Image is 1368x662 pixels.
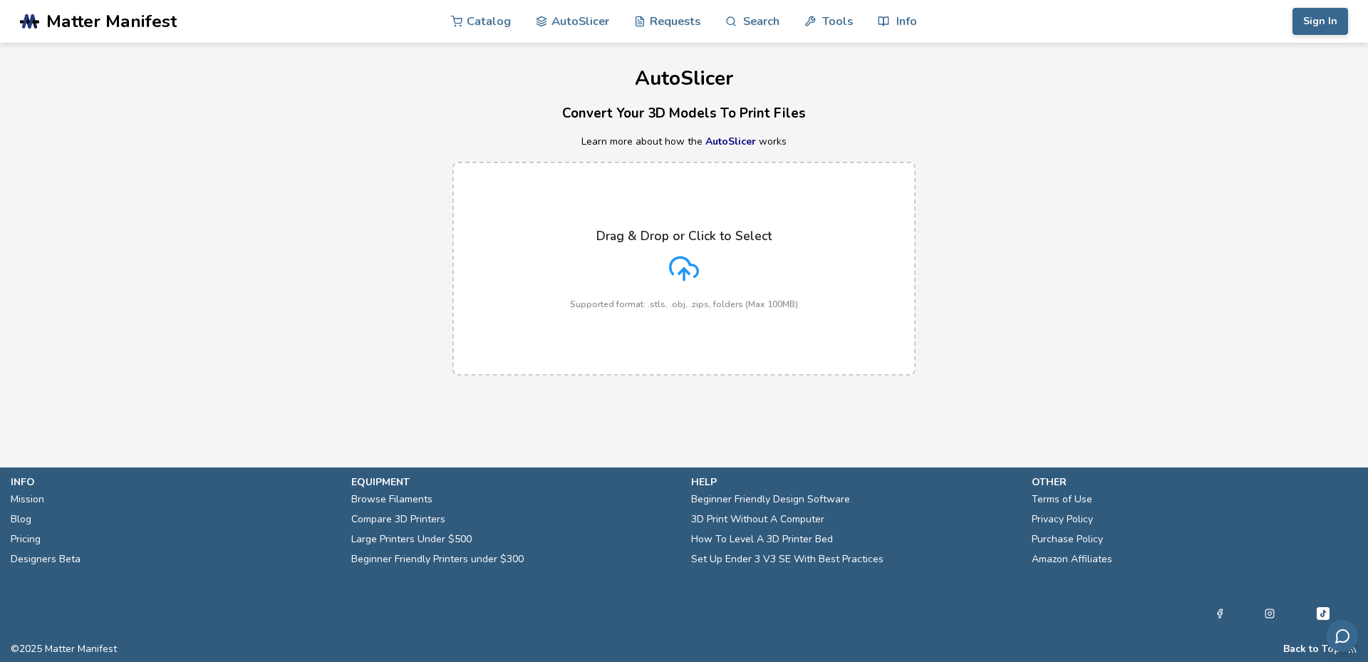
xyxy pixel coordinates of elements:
p: Drag & Drop or Click to Select [596,229,772,243]
a: Tiktok [1315,605,1332,622]
p: other [1032,475,1358,490]
a: RSS Feed [1347,643,1357,655]
a: Compare 3D Printers [351,510,445,529]
a: How To Level A 3D Printer Bed [691,529,833,549]
a: Browse Filaments [351,490,432,510]
a: AutoSlicer [705,135,756,148]
span: Matter Manifest [46,11,177,31]
a: Privacy Policy [1032,510,1093,529]
a: Blog [11,510,31,529]
a: Amazon Affiliates [1032,549,1112,569]
button: Sign In [1292,8,1348,35]
p: equipment [351,475,678,490]
span: © 2025 Matter Manifest [11,643,117,655]
a: Beginner Friendly Design Software [691,490,850,510]
a: Purchase Policy [1032,529,1103,549]
a: 3D Print Without A Computer [691,510,824,529]
p: Supported format: .stls, .obj, .zips, folders (Max 100MB) [570,299,798,309]
button: Back to Top [1283,643,1340,655]
a: Set Up Ender 3 V3 SE With Best Practices [691,549,883,569]
p: info [11,475,337,490]
p: help [691,475,1017,490]
a: Large Printers Under $500 [351,529,472,549]
button: Send feedback via email [1326,620,1358,652]
a: Terms of Use [1032,490,1092,510]
a: Beginner Friendly Printers under $300 [351,549,524,569]
a: Pricing [11,529,41,549]
a: Designers Beta [11,549,81,569]
a: Instagram [1265,605,1275,622]
a: Mission [11,490,44,510]
a: Facebook [1215,605,1225,622]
